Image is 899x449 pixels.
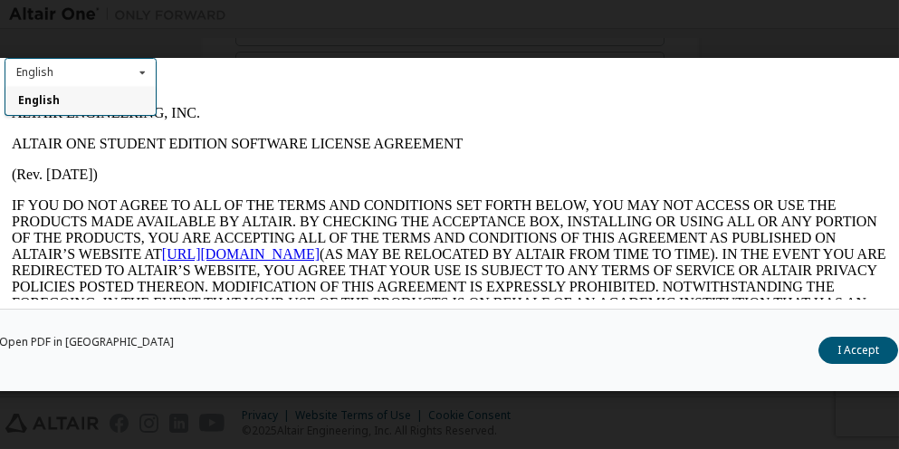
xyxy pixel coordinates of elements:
span: English [17,93,59,109]
button: I Accept [818,337,898,364]
a: [URL][DOMAIN_NAME] [158,148,315,164]
p: (Rev. [DATE]) [7,69,884,85]
p: IF YOU DO NOT AGREE TO ALL OF THE TERMS AND CONDITIONS SET FORTH BELOW, YOU MAY NOT ACCESS OR USE... [7,100,884,246]
p: ALTAIR ENGINEERING, INC. [7,7,884,24]
div: English [16,67,53,78]
p: ALTAIR ONE STUDENT EDITION SOFTWARE LICENSE AGREEMENT [7,38,884,54]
